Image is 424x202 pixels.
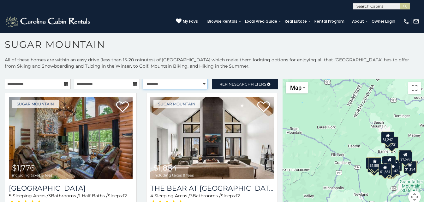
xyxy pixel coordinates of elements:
[290,84,302,91] span: Map
[9,184,133,193] h3: Grouse Moor Lodge
[403,18,409,25] img: phone-regular-white.png
[9,97,133,179] img: Grouse Moor Lodge
[150,97,274,179] a: The Bear At Sugar Mountain $1,884 including taxes & fees
[379,164,392,176] div: $1,884
[382,163,395,175] div: $2,305
[150,97,274,179] img: The Bear At Sugar Mountain
[153,100,200,108] a: Sugar Mountain
[219,82,266,87] span: Refine Filters
[381,132,395,143] div: $1,247
[212,79,278,89] a: RefineSearchFilters
[242,17,280,26] a: Local Area Guide
[12,163,35,172] span: $1,776
[48,193,51,199] span: 3
[234,82,251,87] span: Search
[382,156,396,168] div: $1,121
[403,161,417,173] div: $1,134
[282,17,310,26] a: Real Estate
[153,163,177,172] span: $1,884
[9,184,133,193] a: [GEOGRAPHIC_DATA]
[190,193,193,199] span: 3
[116,101,129,114] a: Add to favorites
[79,193,108,199] span: 1 Half Baths /
[9,193,11,199] span: 5
[12,100,59,108] a: Sugar Mountain
[153,173,194,177] span: including taxes & fees
[349,17,367,26] a: About
[368,157,382,169] div: $1,555
[9,97,133,179] a: Grouse Moor Lodge $1,776 including taxes & fees
[176,18,198,25] a: My Favs
[286,82,308,93] button: Change map style
[368,17,398,26] a: Owner Login
[123,193,127,199] span: 12
[204,17,241,26] a: Browse Rentals
[236,193,240,199] span: 12
[399,151,412,163] div: $1,598
[311,17,348,26] a: Rental Program
[399,150,412,162] div: $1,033
[383,156,396,168] div: $1,476
[408,82,421,94] button: Toggle fullscreen view
[413,18,419,25] img: mail-regular-white.png
[150,184,274,193] h3: The Bear At Sugar Mountain
[150,184,274,193] a: The Bear At [GEOGRAPHIC_DATA]
[150,193,153,199] span: 4
[12,173,52,177] span: including taxes & fees
[366,157,379,169] div: $1,938
[5,15,92,28] img: White-1-2.png
[183,19,198,24] span: My Favs
[386,163,400,175] div: $2,147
